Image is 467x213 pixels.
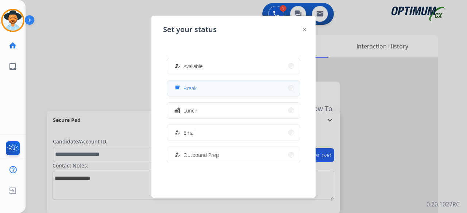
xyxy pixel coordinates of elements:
span: Email [184,129,196,137]
span: Available [184,62,203,70]
mat-icon: free_breakfast [174,85,181,91]
mat-icon: how_to_reg [174,152,181,158]
p: 0.20.1027RC [427,200,460,209]
span: Set your status [163,24,217,35]
button: Lunch [167,103,300,118]
img: close-button [303,28,306,31]
mat-icon: home [8,41,17,50]
button: Email [167,125,300,141]
img: avatar [3,10,23,31]
span: Outbound Prep [184,151,219,159]
mat-icon: inbox [8,62,17,71]
span: Lunch [184,107,197,114]
mat-icon: how_to_reg [174,63,181,69]
span: Break [184,84,197,92]
mat-icon: how_to_reg [174,130,181,136]
button: Outbound Prep [167,147,300,163]
button: Available [167,58,300,74]
button: Break [167,80,300,96]
mat-icon: fastfood [174,107,181,114]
